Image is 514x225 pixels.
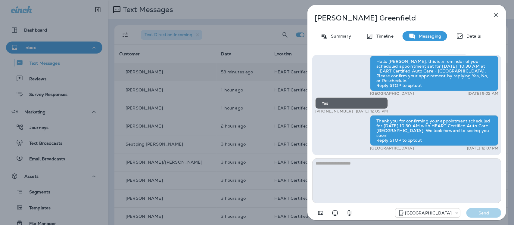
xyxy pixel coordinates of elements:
[370,146,414,151] p: [GEOGRAPHIC_DATA]
[370,91,414,96] p: [GEOGRAPHIC_DATA]
[328,34,351,39] p: Summary
[395,209,460,217] div: +1 (847) 262-3704
[416,34,441,39] p: Messaging
[315,97,388,109] div: Yes
[370,56,498,91] div: Hello [PERSON_NAME], this is a reminder of your scheduled appointment set for [DATE] 10:30 AM at ...
[468,91,498,96] p: [DATE] 9:02 AM
[467,146,498,151] p: [DATE] 12:07 PM
[329,207,341,219] button: Select an emoji
[373,34,394,39] p: Timeline
[405,211,452,215] p: [GEOGRAPHIC_DATA]
[356,109,388,114] p: [DATE] 12:05 PM
[315,207,327,219] button: Add in a premade template
[315,109,353,114] p: [PHONE_NUMBER]
[315,14,479,22] p: [PERSON_NAME] Greenfield
[370,115,498,146] div: Thank you for confirming your appointment scheduled for [DATE] 10:30 AM with HEART Certified Auto...
[463,34,481,39] p: Details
